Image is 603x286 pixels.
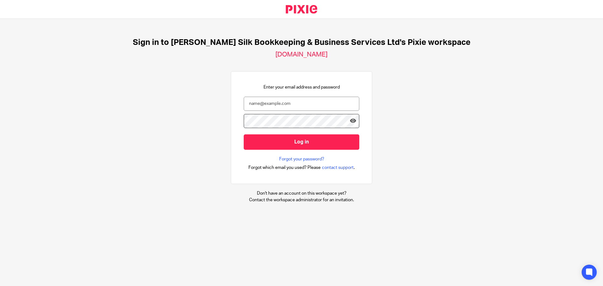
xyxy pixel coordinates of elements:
span: contact support [322,165,354,171]
input: name@example.com [244,97,359,111]
a: Forgot your password? [279,156,324,162]
h1: Sign in to [PERSON_NAME] Silk Bookkeeping & Business Services Ltd's Pixie workspace [133,38,470,47]
p: Contact the workspace administrator for an invitation. [249,197,354,203]
div: . [248,164,355,171]
span: Forgot which email you used? Please [248,165,321,171]
p: Enter your email address and password [263,84,340,90]
input: Log in [244,134,359,150]
h2: [DOMAIN_NAME] [275,51,328,59]
p: Don't have an account on this workspace yet? [249,190,354,197]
